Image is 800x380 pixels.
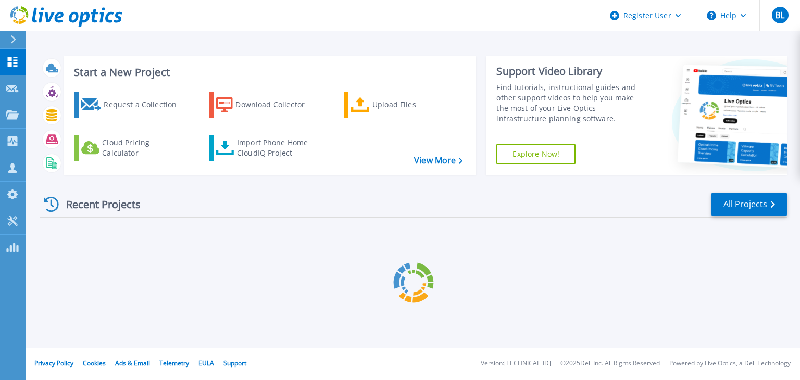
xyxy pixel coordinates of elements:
div: Upload Files [372,94,456,115]
div: Import Phone Home CloudIQ Project [237,137,318,158]
span: BL [775,11,784,19]
div: Support Video Library [496,65,647,78]
a: Upload Files [344,92,460,118]
h3: Start a New Project [74,67,463,78]
div: Request a Collection [104,94,187,115]
li: © 2025 Dell Inc. All Rights Reserved [560,360,660,367]
a: Explore Now! [496,144,576,164]
a: Ads & Email [115,359,150,368]
a: Telemetry [159,359,189,368]
a: View More [414,156,463,166]
a: Download Collector [209,92,325,118]
div: Recent Projects [40,192,155,217]
li: Powered by Live Optics, a Dell Technology [669,360,791,367]
a: Request a Collection [74,92,190,118]
a: Privacy Policy [34,359,73,368]
a: Support [223,359,246,368]
a: All Projects [711,193,787,216]
div: Find tutorials, instructional guides and other support videos to help you make the most of your L... [496,82,647,124]
a: Cookies [83,359,106,368]
a: Cloud Pricing Calculator [74,135,190,161]
div: Cloud Pricing Calculator [102,137,185,158]
a: EULA [198,359,214,368]
li: Version: [TECHNICAL_ID] [481,360,551,367]
div: Download Collector [235,94,319,115]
